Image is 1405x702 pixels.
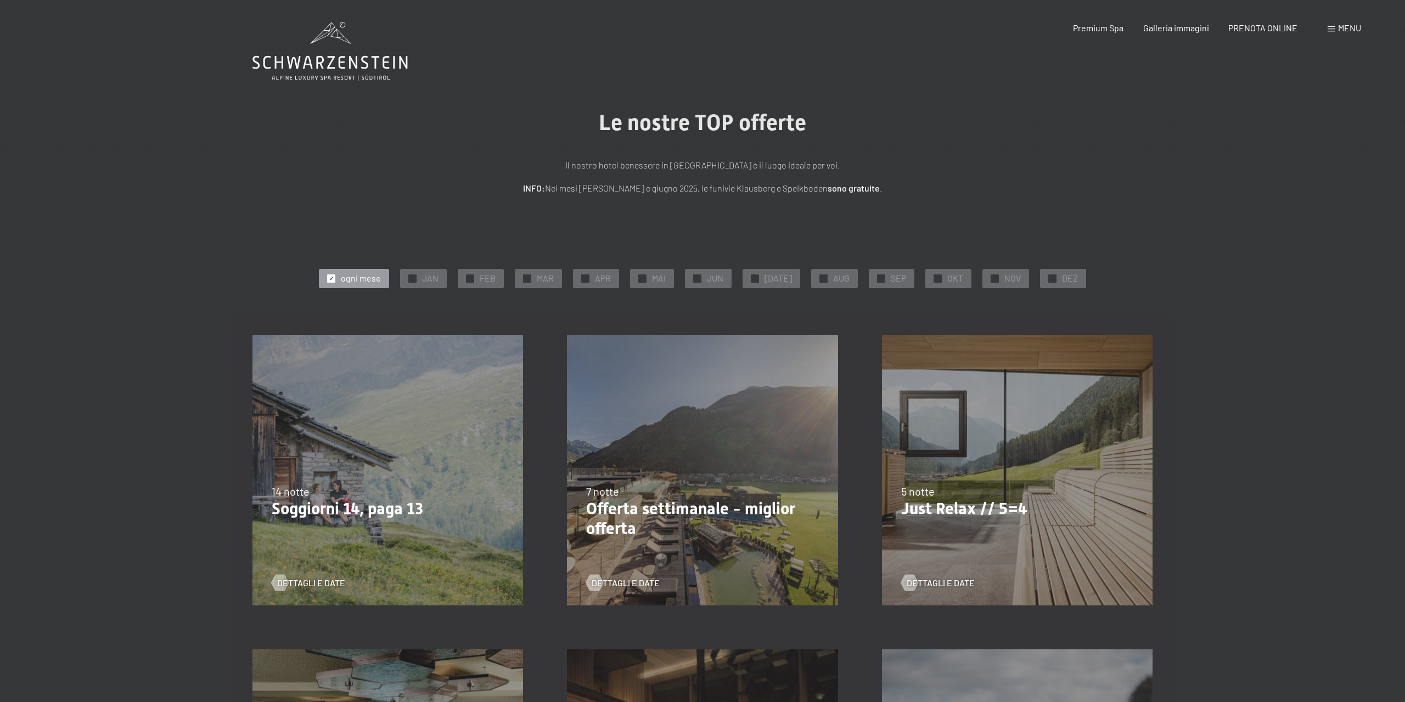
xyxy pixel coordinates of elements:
a: Premium Spa [1073,23,1123,33]
span: ✓ [411,274,415,282]
strong: sono gratuite [828,183,880,193]
span: 7 notte [586,485,619,498]
span: APR [595,272,611,284]
span: 5 notte [901,485,935,498]
p: Nei mesi [PERSON_NAME] e giugno 2025, le funivie Klausberg e Speikboden . [428,181,977,195]
p: Soggiorni 14, paga 13 [272,499,504,519]
span: OKT [947,272,963,284]
span: ✓ [936,274,940,282]
span: ✓ [525,274,530,282]
span: ✓ [640,274,645,282]
span: AUG [833,272,850,284]
span: MAI [652,272,666,284]
span: ogni mese [341,272,381,284]
span: ✓ [879,274,884,282]
span: Le nostre TOP offerte [599,110,806,136]
span: 14 notte [272,485,310,498]
span: MAR [537,272,554,284]
span: ✓ [1050,274,1055,282]
a: PRENOTA ONLINE [1228,23,1297,33]
span: NOV [1004,272,1021,284]
span: Dettagli e Date [907,577,975,589]
span: ✓ [583,274,588,282]
a: Dettagli e Date [901,577,975,589]
p: Il nostro hotel benessere in [GEOGRAPHIC_DATA] è il luogo ideale per voi. [428,158,977,172]
span: JUN [707,272,723,284]
span: SEP [891,272,906,284]
span: Menu [1338,23,1361,33]
span: ✓ [822,274,826,282]
a: Galleria immagini [1143,23,1209,33]
span: Dettagli e Date [592,577,660,589]
a: Dettagli e Date [272,577,345,589]
p: Offerta settimanale - miglior offerta [586,499,818,538]
span: Dettagli e Date [277,577,345,589]
span: DEZ [1062,272,1078,284]
span: ✓ [993,274,997,282]
p: Just Relax // 5=4 [901,499,1133,519]
a: Dettagli e Date [586,577,660,589]
span: ✓ [329,274,334,282]
span: JAN [422,272,439,284]
span: FEB [480,272,496,284]
span: ✓ [753,274,757,282]
span: ✓ [695,274,700,282]
span: [DATE] [765,272,792,284]
strong: INFO: [523,183,545,193]
span: ✓ [468,274,473,282]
